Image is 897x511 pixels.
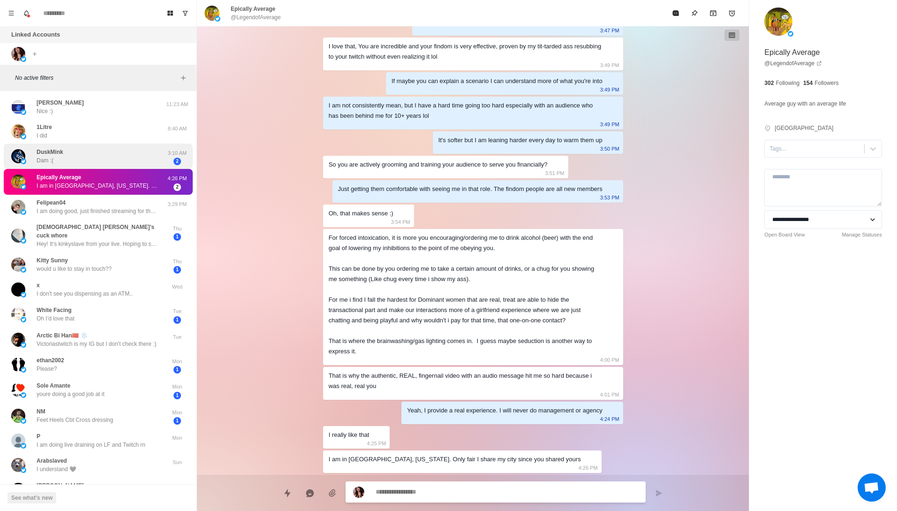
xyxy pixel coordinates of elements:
img: picture [21,467,26,473]
p: No active filters [15,74,178,82]
img: picture [21,342,26,348]
img: picture [204,6,219,21]
img: picture [11,383,25,397]
p: 4:00 PM [600,355,619,365]
p: 302 [764,79,774,87]
p: 3:49 PM [600,60,619,70]
p: youre doing a good job at it [37,390,105,398]
button: Show unread conversations [178,6,193,21]
img: picture [21,443,26,449]
p: @LegendofAverage [231,13,281,22]
p: Oh I’d love that [37,314,75,323]
p: I am doing live draining on LF and Twitch rn [37,441,145,449]
div: Just getting them comfortable with seeing me in that role. The findom people are all new members [338,184,603,194]
p: DuskMink [37,148,63,156]
p: [GEOGRAPHIC_DATA] [775,124,833,132]
img: picture [11,434,25,448]
button: Archive [704,4,723,23]
img: picture [21,134,26,139]
a: Manage Statuses [842,231,882,239]
img: picture [21,184,26,190]
div: It's softer but I am leaning harder every day to warm them up [438,135,603,145]
p: [PERSON_NAME] [37,99,84,107]
div: For forced intoxication, it is more you encouraging/ordering me to drink alcohol (beer) with the ... [329,233,603,357]
p: Following [776,79,799,87]
p: Epically Average [764,47,820,58]
p: Feet Heels Cbt Cross dressing [37,416,113,424]
p: Nice :) [37,107,53,115]
img: picture [215,16,220,22]
p: Sun [166,458,189,466]
p: Followers [814,79,838,87]
p: 3:29 PM [166,200,189,208]
button: Quick replies [278,484,297,503]
div: Yeah, I provide a real experience. I will never do management or agency [407,405,603,416]
p: Sole Amante [37,381,70,390]
p: would u like to stay in touch?? [37,265,112,273]
img: picture [764,8,792,36]
p: 3:51 PM [545,168,565,178]
p: 8:40 AM [166,125,189,133]
p: x [37,281,40,290]
img: picture [11,258,25,272]
p: NM [37,407,45,416]
img: picture [788,31,793,37]
p: 3:54 PM [391,217,410,227]
p: Mon [166,434,189,442]
button: Send message [649,484,668,503]
img: picture [21,292,26,297]
img: picture [353,487,364,498]
span: 1 [173,366,181,374]
p: 4:01 PM [600,389,619,400]
p: Thu [166,258,189,266]
img: picture [11,282,25,297]
img: picture [21,418,26,424]
p: [DEMOGRAPHIC_DATA] [PERSON_NAME]’s cuck whore [37,223,166,240]
span: 1 [173,417,181,425]
img: picture [11,458,25,472]
img: picture [21,56,26,62]
div: I am not consistently mean, but I have a hard time going too hard especially with an audience who... [329,100,603,121]
button: Add reminder [723,4,741,23]
p: Arabslaved [37,457,67,465]
div: If maybe you can explain a scenario I can understand more of what you're into [392,76,603,86]
p: Epically Average [231,5,275,13]
p: 3:53 PM [600,192,619,203]
p: I understand 🖤 [37,465,76,473]
img: picture [21,367,26,373]
p: [PERSON_NAME] [37,481,84,490]
span: 1 [173,392,181,399]
p: Hey! It’s kinkyslave from your live. Hoping to send $100 for the first week as a trial to see if ... [37,240,158,248]
p: 3:49 PM [600,84,619,95]
img: picture [11,229,25,243]
p: Dam :( [37,156,53,165]
div: Open chat [858,473,886,502]
div: I love that, You are incredible and your findom is very effective, proven by my tit-tarded ass re... [329,41,603,62]
img: picture [11,483,25,497]
p: Victoriastwitch is my IG but I don't check there :) [37,340,157,348]
p: 1Litre [37,123,52,131]
img: picture [11,307,25,321]
p: Mon [166,409,189,417]
img: picture [21,317,26,322]
p: I am doing good, just finished streaming for the day [37,207,158,215]
img: picture [11,200,25,214]
p: 4:26 PM [166,175,189,183]
p: 4:26 PM [579,463,598,473]
span: 1 [173,316,181,324]
a: @LegendofAverage [764,59,822,68]
p: 154 [803,79,813,87]
p: Thu [166,225,189,233]
div: I really like that [329,430,369,440]
img: picture [21,392,26,398]
div: That is why the authentic, REAL, fingernail video with an audio message hit me so hard because i ... [329,371,603,391]
p: Felipean04 [37,198,66,207]
p: White Facing [37,306,72,314]
p: 4:25 PM [367,438,386,449]
p: Mon [166,358,189,366]
p: Epically Average [37,173,81,182]
button: Pin [685,4,704,23]
img: picture [11,358,25,372]
button: Add filters [178,72,189,84]
p: ethan2002 [37,356,64,365]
